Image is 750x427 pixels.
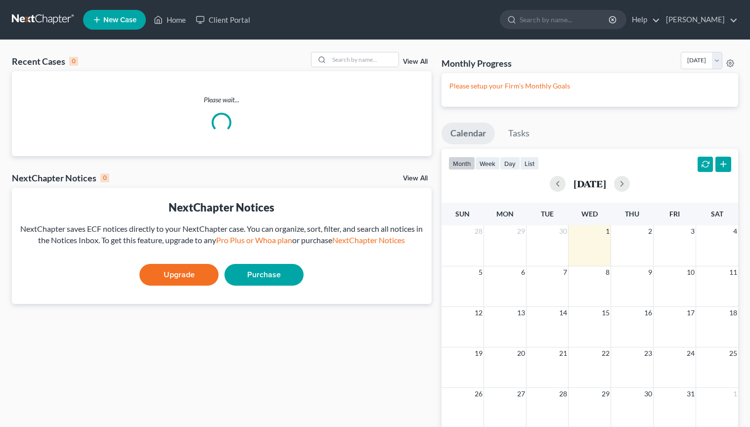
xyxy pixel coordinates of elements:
[732,388,738,400] span: 1
[605,225,611,237] span: 1
[601,347,611,359] span: 22
[20,200,424,215] div: NextChapter Notices
[455,210,470,218] span: Sun
[516,225,526,237] span: 29
[403,58,428,65] a: View All
[474,225,484,237] span: 28
[149,11,191,29] a: Home
[474,347,484,359] span: 19
[601,307,611,319] span: 15
[686,388,696,400] span: 31
[558,225,568,237] span: 30
[627,11,660,29] a: Help
[625,210,639,218] span: Thu
[643,347,653,359] span: 23
[475,157,500,170] button: week
[103,16,136,24] span: New Case
[541,210,554,218] span: Tue
[474,388,484,400] span: 26
[12,55,78,67] div: Recent Cases
[448,157,475,170] button: month
[20,223,424,246] div: NextChapter saves ECF notices directly to your NextChapter case. You can organize, sort, filter, ...
[191,11,255,29] a: Client Portal
[12,172,109,184] div: NextChapter Notices
[558,347,568,359] span: 21
[516,388,526,400] span: 27
[643,307,653,319] span: 16
[100,173,109,182] div: 0
[449,81,730,91] p: Please setup your Firm's Monthly Goals
[643,388,653,400] span: 30
[520,266,526,278] span: 6
[669,210,680,218] span: Fri
[732,225,738,237] span: 4
[224,264,304,286] a: Purchase
[216,235,292,245] a: Pro Plus or Whoa plan
[728,307,738,319] span: 18
[686,347,696,359] span: 24
[520,10,610,29] input: Search by name...
[728,347,738,359] span: 25
[601,388,611,400] span: 29
[478,266,484,278] span: 5
[441,57,512,69] h3: Monthly Progress
[332,235,405,245] a: NextChapter Notices
[690,225,696,237] span: 3
[574,178,606,189] h2: [DATE]
[661,11,738,29] a: [PERSON_NAME]
[139,264,219,286] a: Upgrade
[441,123,495,144] a: Calendar
[520,157,539,170] button: list
[605,266,611,278] span: 8
[516,307,526,319] span: 13
[562,266,568,278] span: 7
[728,266,738,278] span: 11
[647,225,653,237] span: 2
[711,210,723,218] span: Sat
[499,123,538,144] a: Tasks
[69,57,78,66] div: 0
[558,307,568,319] span: 14
[686,307,696,319] span: 17
[516,347,526,359] span: 20
[12,95,432,105] p: Please wait...
[496,210,514,218] span: Mon
[647,266,653,278] span: 9
[558,388,568,400] span: 28
[500,157,520,170] button: day
[474,307,484,319] span: 12
[403,175,428,182] a: View All
[686,266,696,278] span: 10
[329,52,398,67] input: Search by name...
[581,210,598,218] span: Wed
